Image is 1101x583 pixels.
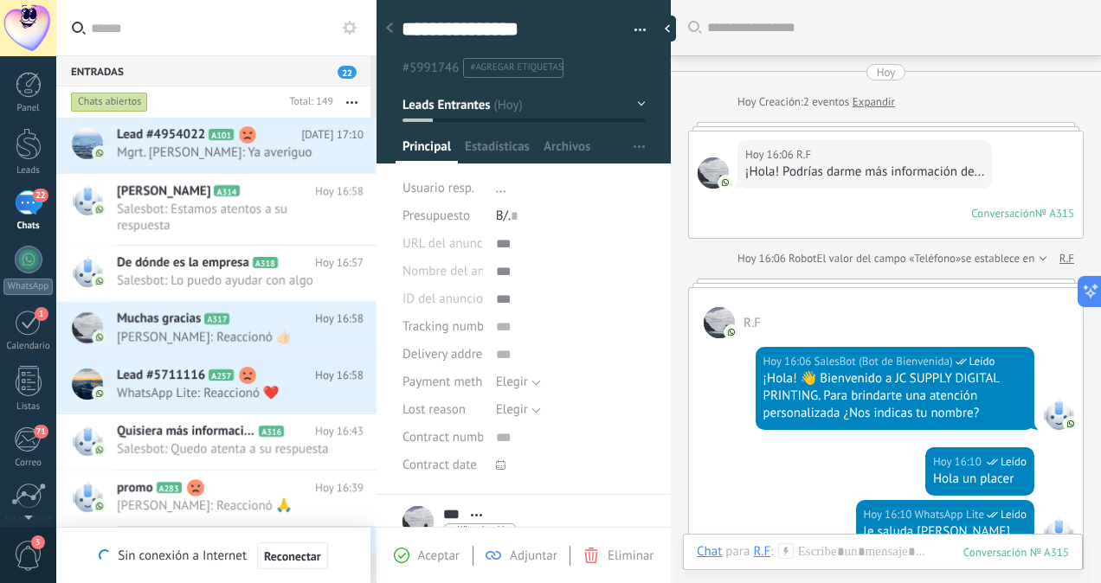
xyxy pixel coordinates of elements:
[301,126,364,144] span: [DATE] 17:10
[315,479,364,497] span: Hoy 16:39
[608,548,654,564] span: Eliminar
[496,401,528,418] span: Elegir
[933,453,984,471] div: Hoy 16:10
[157,482,182,493] span: A283
[496,180,506,196] span: ...
[338,66,357,79] span: 22
[315,254,364,272] span: Hoy 16:57
[93,147,106,159] img: com.amocrm.amocrmwa.svg
[35,307,48,321] span: 1
[402,138,451,163] span: Principal
[933,471,1027,488] div: Hola un placer
[544,138,590,163] span: Archivos
[33,189,48,202] span: 22
[737,93,759,111] div: Hoy
[209,369,234,381] span: A257
[402,237,549,250] span: URL del anuncio de TikTok
[93,331,106,343] img: com.amocrm.amocrmwa.svg
[117,272,331,289] span: Salesbot: Lo puedo ayudar con algo
[3,165,54,176] div: Leads
[737,93,895,111] div: Creación:
[117,144,331,161] span: Mgrt. [PERSON_NAME]: Ya averiguo
[117,254,249,272] span: De dónde es la empresa
[56,527,377,582] a: Lead #5452376 A218 [DATE] 16:20
[402,403,466,416] span: Lost reason
[763,370,1027,422] div: ¡Hola! 👋 Bienvenido a JC SUPPLY DIGITAL PRINTING. Para brindarte una atención personalizada ¿Nos ...
[725,543,750,561] span: para
[56,246,377,301] a: De dónde es la empresa A318 Hoy 16:57 Salesbot: Lo puedo ayudar con algo
[253,257,278,268] span: A318
[725,326,737,338] img: com.amocrm.amocrmwa.svg
[745,146,796,163] div: Hoy 16:06
[117,385,331,401] span: WhatsApp Lite: Reaccionó ❤️
[402,375,497,388] span: Payment method
[737,250,789,267] div: Hoy 16:06
[402,396,483,424] div: Lost reason
[56,118,377,173] a: Lead #4954022 A101 [DATE] 17:10 Mgrt. [PERSON_NAME]: Ya averiguo
[93,388,106,400] img: com.amocrm.amocrmwa.svg
[257,542,328,570] button: Reconectar
[915,506,984,523] span: WhatsApp Lite
[117,497,331,514] span: [PERSON_NAME]: Reaccionó 🙏
[745,163,984,181] div: ¡Hola! Podrías darme más información de...
[56,302,377,357] a: Muchas gracias A317 Hoy 16:58 [PERSON_NAME]: Reaccionó 👍🏻
[496,368,541,396] button: Elegir
[763,353,814,370] div: Hoy 16:06
[418,548,460,564] span: Aceptar
[402,175,483,202] div: Usuario resp.
[93,203,106,215] img: com.amocrm.amocrmwa.svg
[789,251,816,266] span: Robot
[402,180,474,196] span: Usuario resp.
[969,353,995,370] span: Leído
[704,307,735,338] span: R.F
[315,311,364,328] span: Hoy 16:58
[465,138,530,163] span: Estadísticas
[204,313,229,324] span: A317
[814,353,953,370] span: SalesBot (Bot de Bienvenida)
[1059,250,1074,267] a: R.F
[402,458,477,471] span: Contract date
[117,201,331,234] span: Salesbot: Estamos atentos a su respuesta
[402,313,483,341] div: Tracking number
[71,92,148,112] div: Chats abiertos
[1001,506,1027,523] span: Leído
[698,157,729,189] span: R.F
[719,176,731,189] img: com.amocrm.amocrmwa.svg
[877,64,896,80] div: Hoy
[3,103,54,114] div: Panel
[817,250,962,267] span: El valor del campo «Teléfono»
[56,174,377,245] a: [PERSON_NAME] A314 Hoy 16:58 Salesbot: Estamos atentos a su respuesta
[971,206,1035,221] div: Conversación
[402,208,470,224] span: Presupuesto
[1043,517,1074,548] span: WhatsApp Lite
[496,202,646,230] div: B/.
[402,230,483,258] div: URL del anuncio de TikTok
[510,548,557,564] span: Adjuntar
[496,374,528,390] span: Elegir
[3,341,54,352] div: Calendario
[402,258,483,285] div: Nombre del anuncio de TikTok
[770,543,773,561] span: :
[56,471,377,526] a: promo A283 Hoy 16:39 [PERSON_NAME]: Reaccionó 🙏
[56,358,377,413] a: Lead #5711116 A257 Hoy 16:58 WhatsApp Lite: Reaccionó ❤️
[93,500,106,512] img: com.amocrm.amocrmwa.svg
[56,55,370,86] div: Entradas
[209,129,234,140] span: A101
[315,423,364,440] span: Hoy 16:43
[3,458,54,469] div: Correo
[315,367,364,384] span: Hoy 16:58
[259,426,284,437] span: A316
[117,183,210,200] span: [PERSON_NAME]
[3,221,54,232] div: Chats
[93,444,106,456] img: com.amocrm.amocrmwa.svg
[402,348,493,361] span: Delivery address
[803,93,849,111] span: 2 eventos
[3,401,54,413] div: Listas
[1043,399,1074,430] span: SalesBot
[34,425,48,439] span: 71
[402,285,483,313] div: ID del anuncio de TikTok
[315,183,364,200] span: Hoy 16:58
[864,523,1027,541] div: le saluda [PERSON_NAME]
[31,535,45,549] span: 3
[864,506,915,523] div: Hoy 16:10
